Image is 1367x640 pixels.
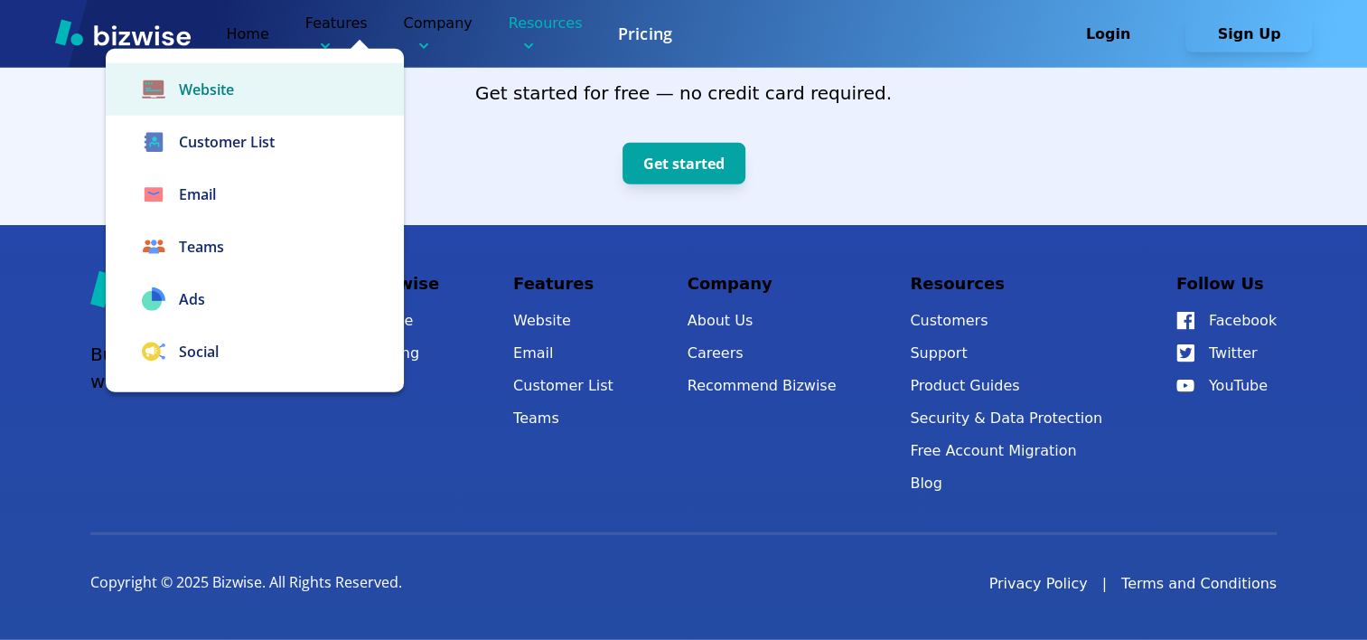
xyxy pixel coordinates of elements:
span: Home [40,577,80,589]
a: Blog [910,471,1102,496]
a: Sign Up [1185,25,1312,42]
img: Facebook Icon [1176,312,1194,330]
p: Company [688,270,837,297]
div: Google Tag Manager Guide [37,349,303,368]
a: Website [106,63,404,116]
a: Pricing [370,341,439,366]
p: Features [513,270,613,297]
p: Follow Us [1176,270,1277,297]
img: YouTube Icon [1176,380,1194,392]
div: DropInBlog Guide [26,375,335,409]
img: Bizwise Logo [55,19,191,46]
div: Send us a message [37,228,302,247]
a: Teams [106,221,404,273]
a: Ads [106,273,404,325]
div: Profile image for Support [36,29,72,65]
div: Close [311,29,343,61]
a: Product Guides [910,373,1102,399]
img: Bizwise Logo [90,270,280,308]
a: Website [513,308,613,334]
a: About Us [688,308,837,334]
a: Facebook [1176,308,1277,334]
a: Terms and Conditions [1121,573,1277,595]
div: | [1102,573,1107,595]
p: Features [305,13,368,55]
div: Send us a messageWe'll be back online [DATE] [18,212,343,281]
a: Twitter [1176,341,1277,366]
a: Recommend Bizwise [688,373,837,399]
p: Hi there 👋 [36,128,325,159]
p: Resources [509,13,583,55]
p: Company [404,13,473,55]
button: Support [910,341,1102,366]
a: Login [1044,25,1185,42]
a: Pricing [618,23,671,45]
div: Connect Bizwise Email to Gmail [37,416,303,435]
p: Resources [910,270,1102,297]
p: Get started for free — no credit card required. [475,80,892,107]
div: DropInBlog Guide [37,382,303,401]
span: Search for help [37,307,146,326]
a: Email [513,341,613,366]
a: Customers [910,308,1102,334]
span: Help [286,577,315,589]
a: Privacy Policy [988,573,1087,595]
a: Teams [513,406,613,431]
a: Email [106,168,404,221]
a: Customer List [106,116,404,168]
div: Google Tag Manager Guide [26,342,335,375]
div: Connect Bizwise Email to Gmail [26,409,335,442]
a: Social [106,325,404,378]
div: We'll be back online [DATE] [37,247,302,266]
button: Sign Up [1185,16,1312,52]
p: Bizwise [370,270,439,297]
p: Build your business, we'll handle the rest. [90,341,280,395]
a: Home [370,308,439,334]
a: YouTube [1176,373,1277,399]
a: Get started [623,107,745,184]
button: Search for help [26,298,335,334]
button: Login [1044,16,1171,52]
a: Careers [688,341,837,366]
p: Copyright © 2025 Bizwise. All Rights Reserved. [90,573,402,593]
button: Help [241,532,361,604]
p: How can we help? [36,159,325,190]
img: Twitter Icon [1176,344,1194,362]
button: Messages [120,532,240,604]
a: Home [227,25,269,42]
a: Security & Data Protection [910,406,1102,431]
button: Get started [623,143,745,184]
span: Messages [150,577,212,589]
a: Free Account Migration [910,438,1102,464]
a: Customer List [513,373,613,399]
